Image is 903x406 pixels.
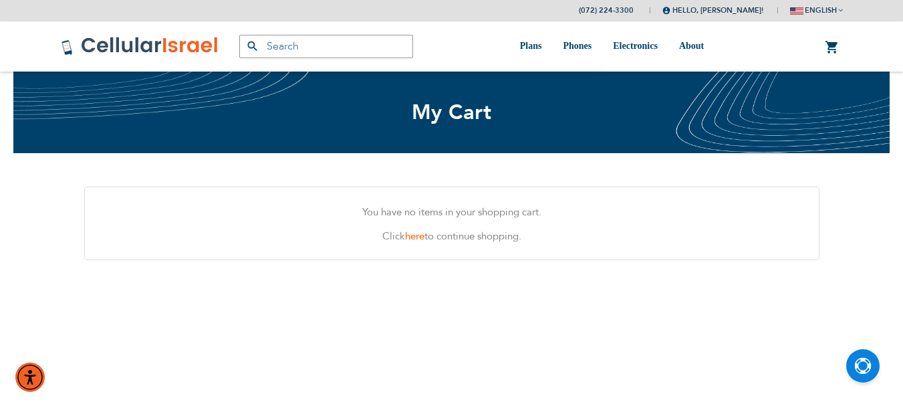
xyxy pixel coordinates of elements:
[95,203,809,221] p: You have no items in your shopping cart.
[579,5,634,15] a: (072) 224-3300
[520,41,542,51] span: Plans
[520,21,542,72] a: Plans
[613,21,658,72] a: Electronics
[61,36,219,56] img: Cellular Israel Logo
[239,35,413,58] input: Search
[563,21,592,72] a: Phones
[95,227,809,245] p: Click to continue shopping.
[613,41,658,51] span: Electronics
[679,21,704,72] a: About
[15,363,45,392] div: Accessibility Menu
[662,5,763,15] span: Hello, [PERSON_NAME]!
[679,41,704,51] span: About
[563,41,592,51] span: Phones
[405,229,424,243] a: here
[790,7,803,15] img: english
[412,98,492,126] span: My Cart
[790,1,843,20] button: english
